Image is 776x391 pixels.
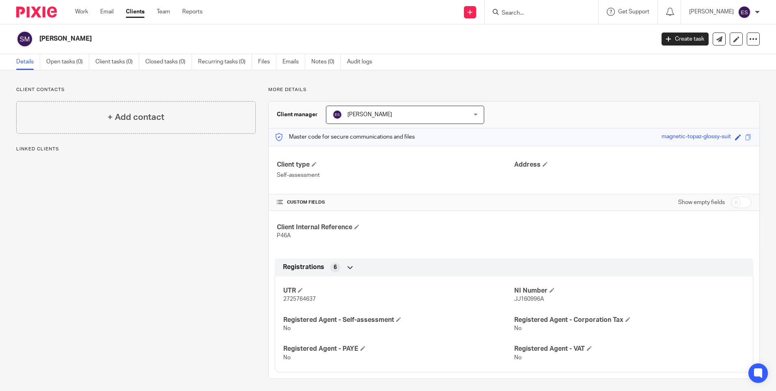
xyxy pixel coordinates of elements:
[277,199,514,206] h4: CUSTOM FIELDS
[514,326,522,331] span: No
[334,263,337,272] span: 6
[618,9,649,15] span: Get Support
[100,8,114,16] a: Email
[283,263,324,272] span: Registrations
[347,54,378,70] a: Audit logs
[514,316,745,324] h4: Registered Agent - Corporation Tax
[514,287,745,295] h4: NI Number
[95,54,139,70] a: Client tasks (0)
[16,30,33,48] img: svg%3E
[514,296,544,302] span: JJ160996A
[16,54,40,70] a: Details
[46,54,89,70] a: Open tasks (0)
[157,8,170,16] a: Team
[277,111,318,119] h3: Client manager
[258,54,276,70] a: Files
[16,146,256,152] p: Linked clients
[662,133,731,142] div: magnetic-topaz-glossy-suit
[145,54,192,70] a: Closed tasks (0)
[283,296,316,302] span: 2725764637
[277,171,514,179] p: Self-assessment
[268,87,760,93] p: More details
[277,161,514,169] h4: Client type
[16,7,57,17] img: Pixie
[283,326,291,331] span: No
[689,8,734,16] p: [PERSON_NAME]
[662,33,709,46] a: Create task
[282,54,305,70] a: Emails
[738,6,751,19] img: svg%3E
[678,198,725,206] label: Show empty fields
[126,8,144,16] a: Clients
[514,355,522,361] span: No
[283,355,291,361] span: No
[108,111,164,124] h4: + Add contact
[283,287,514,295] h4: UTR
[514,161,751,169] h4: Address
[283,316,514,324] h4: Registered Agent - Self-assessment
[277,233,291,239] span: P46A
[275,133,415,141] p: Master code for secure communications and files
[277,223,514,232] h4: Client Internal Reference
[198,54,252,70] a: Recurring tasks (0)
[283,345,514,353] h4: Registered Agent - PAYE
[347,112,392,117] span: [PERSON_NAME]
[182,8,203,16] a: Reports
[311,54,341,70] a: Notes (0)
[501,10,574,17] input: Search
[332,110,342,119] img: svg%3E
[75,8,88,16] a: Work
[514,345,745,353] h4: Registered Agent - VAT
[16,87,256,93] p: Client contacts
[39,35,527,43] h2: [PERSON_NAME]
